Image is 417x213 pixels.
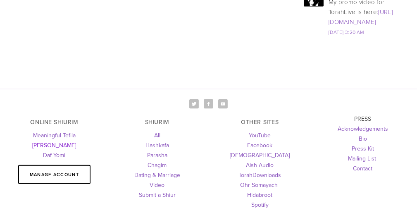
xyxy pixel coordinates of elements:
[113,119,202,126] h3: SHIURIM
[329,29,364,36] a: [DATE] 3:20 AM
[216,119,305,126] h3: OTHER SITES
[329,7,393,26] a: [URL][DOMAIN_NAME]
[33,131,76,139] a: Meaningful Tefila
[359,134,367,143] a: Bio
[352,144,374,153] a: Press Kit
[247,191,272,199] a: Hidabroot
[249,131,271,139] a: YouTube
[32,141,76,149] a: [PERSON_NAME]
[338,124,388,133] a: Acknowledgements
[240,181,278,189] a: Ohr Somayach
[348,154,376,163] a: Mailing List
[148,161,167,169] a: Chagim
[10,119,99,126] h3: ONLINE SHIURIM
[230,151,290,159] a: [DEMOGRAPHIC_DATA]
[353,164,372,172] a: Contact
[134,171,180,179] a: Dating & Marriage
[238,171,281,179] a: TorahDownloads
[147,151,167,159] a: Parasha
[43,151,65,159] a: Daf Yomi
[251,201,269,209] a: Spotify
[150,181,164,189] a: Video
[247,141,272,149] a: Facebook
[139,191,176,199] a: Submit a Shiur
[304,51,373,60] iframe: Twitter Follow Button
[246,161,274,169] a: Aish Audio
[18,165,91,184] a: Manage Account
[154,131,160,139] a: All
[145,141,169,149] a: Hashkafa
